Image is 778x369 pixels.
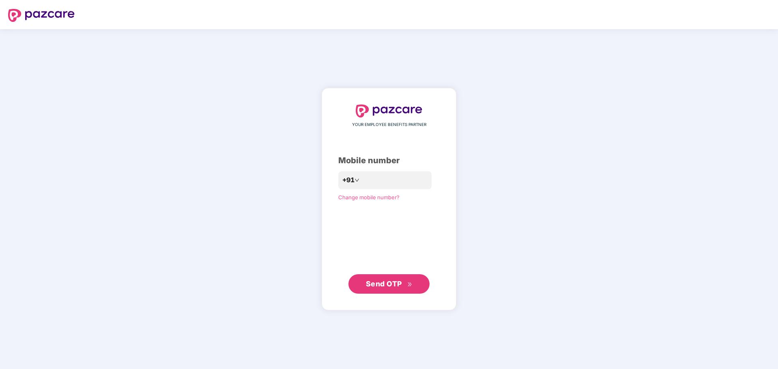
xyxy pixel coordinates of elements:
[352,122,426,128] span: YOUR EMPLOYEE BENEFITS PARTNER
[407,282,413,287] span: double-right
[366,279,402,288] span: Send OTP
[356,105,422,117] img: logo
[342,175,355,185] span: +91
[338,154,440,167] div: Mobile number
[348,274,430,294] button: Send OTPdouble-right
[8,9,75,22] img: logo
[355,178,359,183] span: down
[338,194,400,200] a: Change mobile number?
